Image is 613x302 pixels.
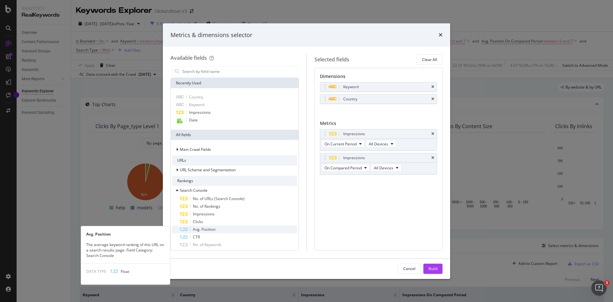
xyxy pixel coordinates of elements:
[189,110,211,115] span: Impressions
[431,156,434,160] div: times
[403,266,415,271] div: Cancel
[320,73,437,82] div: Dimensions
[431,97,434,101] div: times
[81,231,170,237] div: Avg. Position
[417,54,443,65] button: Clear All
[371,164,401,172] button: All Devices
[322,140,365,148] button: On Current Period
[172,155,297,166] div: URLs
[320,82,437,92] div: Keywordtimes
[193,234,200,240] span: CTR
[189,117,198,123] span: Date
[180,147,211,152] span: Main Crawl Fields
[193,227,216,232] span: Avg. Position
[172,176,297,186] div: Rankings
[431,132,434,136] div: times
[604,280,609,285] span: 1
[343,96,357,102] div: Country
[189,94,203,100] span: Country
[369,141,388,147] span: All Devices
[182,66,297,76] input: Search by field name
[343,155,365,161] div: Impressions
[180,167,236,173] span: URL Scheme and Segmentation
[431,85,434,89] div: times
[189,102,204,107] span: Keyword
[171,78,299,88] div: Recently Used
[398,264,421,274] button: Cancel
[320,94,437,104] div: Countrytimes
[180,188,208,193] span: Search Console
[81,242,170,258] div: The average keyword ranking of this URL on a search results page. Field Category: Search Console
[163,23,450,279] div: modal
[193,204,220,209] span: No. of Rankings
[193,211,215,217] span: Impressions
[314,56,349,63] div: Selected fields
[320,120,437,129] div: Metrics
[322,164,370,172] button: On Compared Period
[320,153,437,174] div: ImpressionstimesOn Compared PeriodAll Devices
[193,196,245,201] span: No. of URLs (Search Console)
[324,141,357,147] span: On Current Period
[193,219,203,224] span: Clicks
[343,84,359,90] div: Keyword
[439,31,443,39] div: times
[428,266,437,271] div: Build
[591,280,607,296] iframe: Intercom live chat
[374,165,393,171] span: All Devices
[171,130,299,140] div: All fields
[320,129,437,151] div: ImpressionstimesOn Current PeriodAll Devices
[366,140,396,148] button: All Devices
[324,165,362,171] span: On Compared Period
[422,57,437,62] div: Clear All
[170,31,252,39] div: Metrics & dimensions selector
[193,242,222,247] span: No. of Keywords
[170,54,207,61] div: Available fields
[423,264,443,274] button: Build
[343,131,365,137] div: Impressions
